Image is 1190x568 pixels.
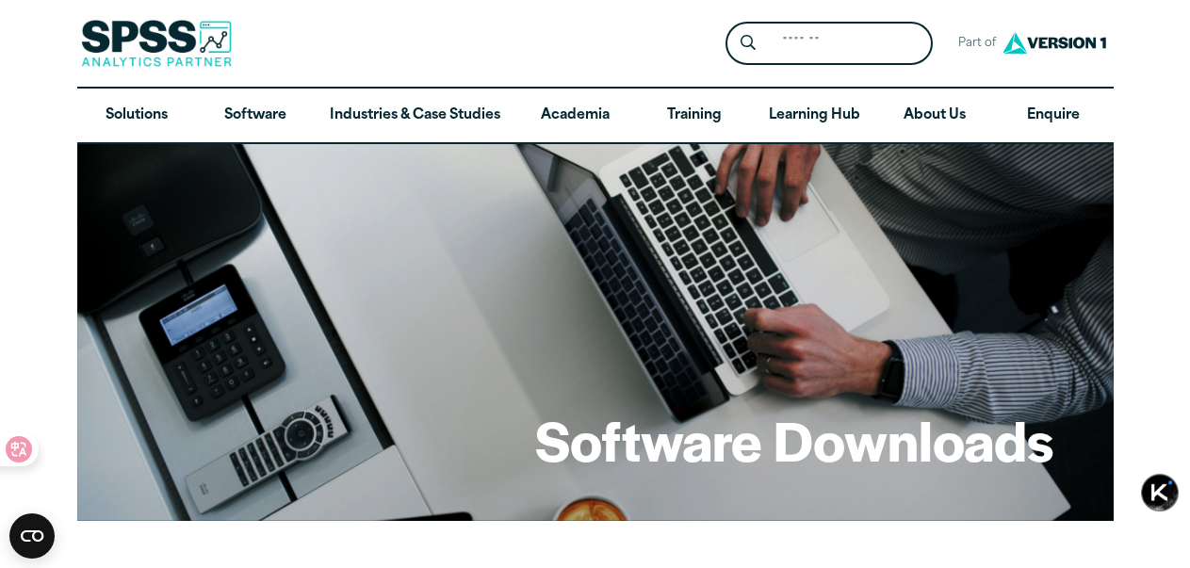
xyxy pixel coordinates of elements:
[730,26,765,61] button: Search magnifying glass icon
[754,89,875,143] a: Learning Hub
[741,35,756,51] svg: Search magnifying glass icon
[196,89,315,143] a: Software
[535,403,1053,477] h1: Software Downloads
[998,25,1111,60] img: Version1 Logo
[315,89,515,143] a: Industries & Case Studies
[725,22,933,66] form: Site Header Search Form
[994,89,1113,143] a: Enquire
[948,30,998,57] span: Part of
[77,89,196,143] a: Solutions
[9,513,55,559] button: Open CMP widget
[875,89,994,143] a: About Us
[77,89,1114,143] nav: Desktop version of site main menu
[515,89,634,143] a: Academia
[634,89,753,143] a: Training
[81,20,232,67] img: SPSS Analytics Partner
